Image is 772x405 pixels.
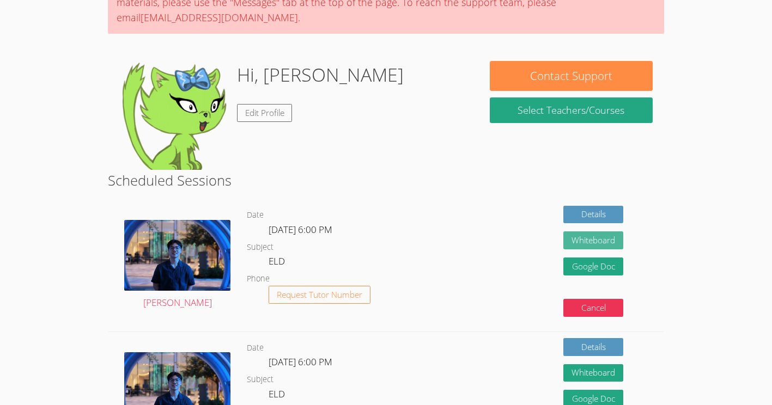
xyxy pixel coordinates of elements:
[269,254,287,272] dd: ELD
[247,208,264,222] dt: Date
[237,61,404,89] h1: Hi, [PERSON_NAME]
[563,364,623,382] button: Whiteboard
[563,338,623,356] a: Details
[277,291,362,299] span: Request Tutor Number
[563,231,623,249] button: Whiteboard
[563,257,623,275] a: Google Doc
[247,241,273,254] dt: Subject
[269,386,287,405] dd: ELD
[124,220,230,291] img: avatar.png
[247,272,270,286] dt: Phone
[490,61,653,91] button: Contact Support
[247,373,273,386] dt: Subject
[237,104,293,122] a: Edit Profile
[563,206,623,224] a: Details
[269,355,332,368] span: [DATE] 6:00 PM
[269,223,332,236] span: [DATE] 6:00 PM
[108,170,664,191] h2: Scheduled Sessions
[247,341,264,355] dt: Date
[119,61,228,170] img: default.png
[563,299,623,317] button: Cancel
[490,97,653,123] a: Select Teachers/Courses
[269,286,370,304] button: Request Tutor Number
[124,220,230,311] a: [PERSON_NAME]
